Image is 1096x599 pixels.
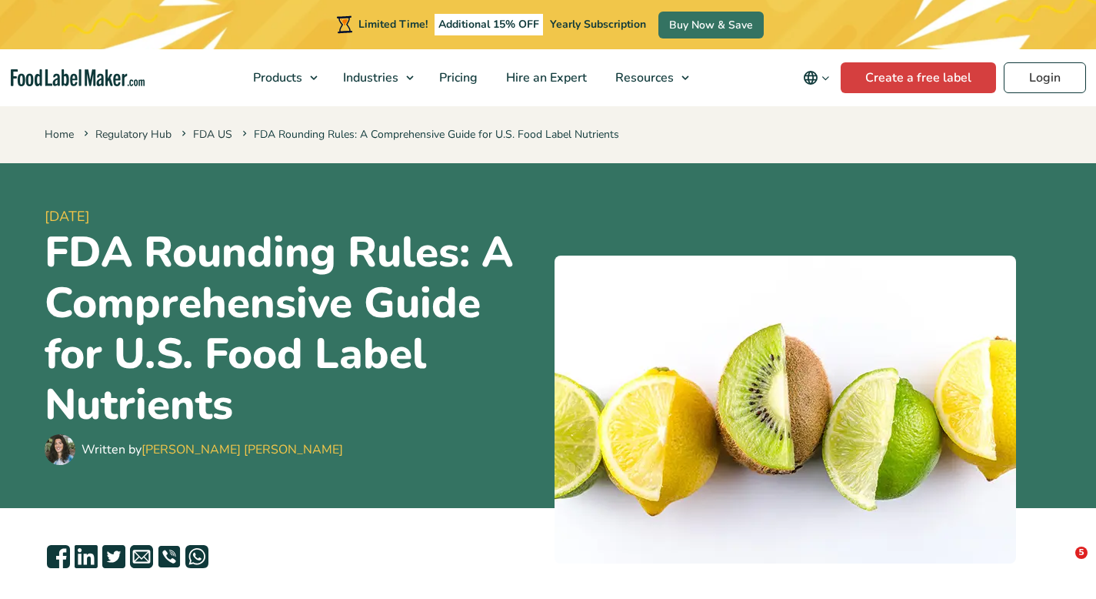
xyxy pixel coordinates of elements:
[329,49,421,106] a: Industries
[45,206,542,227] span: [DATE]
[792,62,841,93] button: Change language
[425,49,488,106] a: Pricing
[11,69,145,87] a: Food Label Maker homepage
[492,49,598,106] a: Hire an Expert
[611,69,675,86] span: Resources
[239,127,619,142] span: FDA Rounding Rules: A Comprehensive Guide for U.S. Food Label Nutrients
[658,12,764,38] a: Buy Now & Save
[45,434,75,465] img: Maria Abi Hanna - Food Label Maker
[239,49,325,106] a: Products
[435,14,543,35] span: Additional 15% OFF
[45,127,74,142] a: Home
[841,62,996,93] a: Create a free label
[45,227,542,430] h1: FDA Rounding Rules: A Comprehensive Guide for U.S. Food Label Nutrients
[1004,62,1086,93] a: Login
[358,17,428,32] span: Limited Time!
[142,441,343,458] a: [PERSON_NAME] [PERSON_NAME]
[501,69,588,86] span: Hire an Expert
[338,69,400,86] span: Industries
[601,49,697,106] a: Resources
[95,127,172,142] a: Regulatory Hub
[1044,547,1081,584] iframe: Intercom live chat
[248,69,304,86] span: Products
[435,69,479,86] span: Pricing
[1075,547,1088,559] span: 5
[193,127,232,142] a: FDA US
[82,440,343,459] div: Written by
[550,17,646,32] span: Yearly Subscription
